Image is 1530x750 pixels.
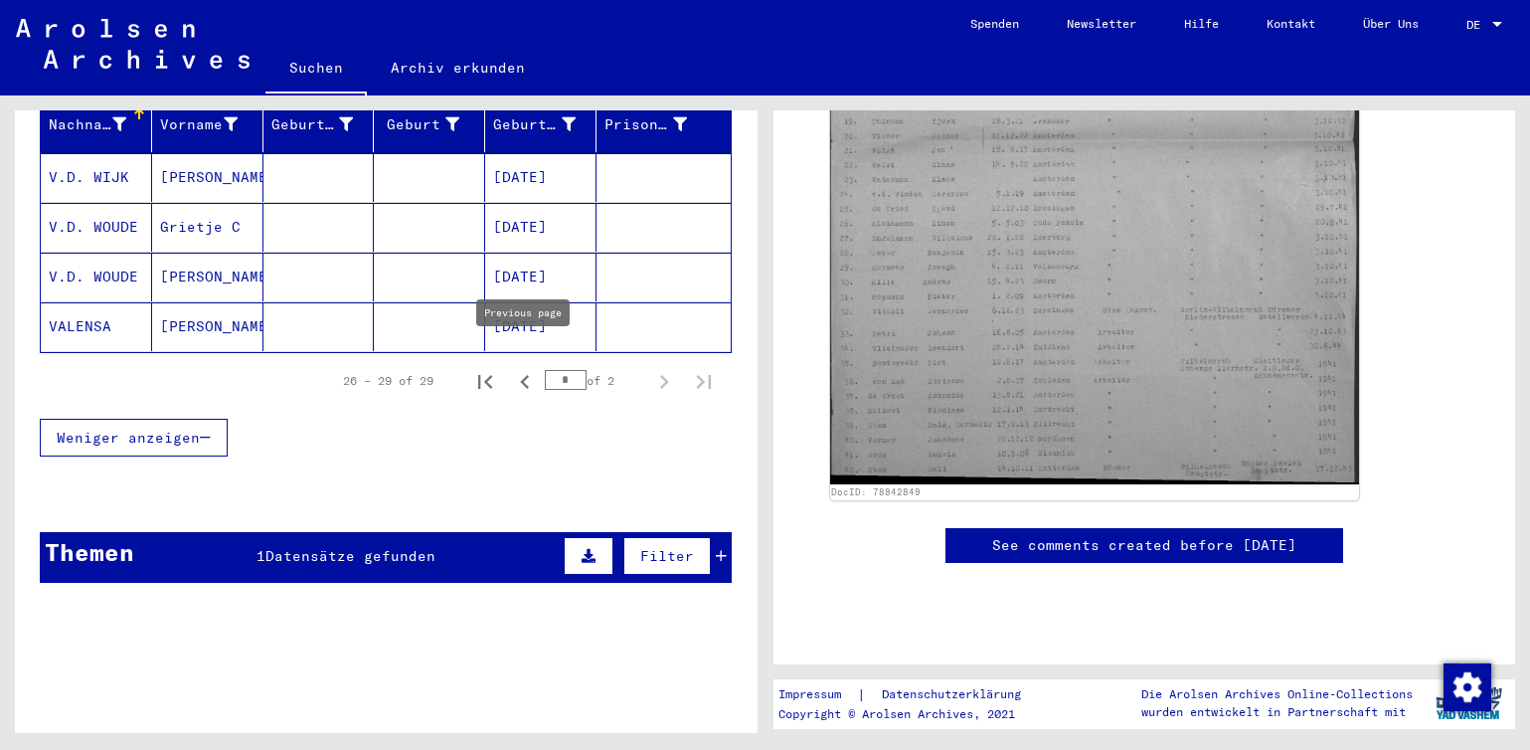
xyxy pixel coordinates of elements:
div: Geburt‏ [382,108,484,140]
div: Geburtsdatum [493,114,576,135]
div: 26 – 29 of 29 [343,372,433,390]
mat-cell: V.D. WIJK [41,153,152,202]
button: Previous page [505,361,545,401]
mat-cell: [PERSON_NAME] [152,153,263,202]
mat-header-cell: Nachname [41,96,152,152]
img: Arolsen_neg.svg [16,19,250,69]
mat-header-cell: Geburtsname [263,96,375,152]
a: Suchen [265,44,367,95]
div: Geburtsname [271,114,354,135]
div: Prisoner # [604,114,687,135]
span: Weniger anzeigen [57,429,200,447]
div: Vorname [160,108,262,140]
mat-cell: [DATE] [485,302,596,351]
button: Filter [623,537,711,575]
div: Nachname [49,114,126,135]
span: DE [1466,18,1488,32]
img: Zustimmung ändern [1444,663,1491,711]
div: Geburtsname [271,108,379,140]
mat-cell: Grietje C [152,203,263,252]
a: Archiv erkunden [367,44,549,92]
div: Nachname [49,108,151,140]
mat-header-cell: Vorname [152,96,263,152]
a: Datenschutzerklärung [866,684,1045,705]
mat-header-cell: Geburtsdatum [485,96,596,152]
mat-cell: [PERSON_NAME] [152,253,263,301]
button: Weniger anzeigen [40,419,228,457]
a: Impressum [778,684,857,705]
div: of 2 [545,371,644,390]
div: | [778,684,1045,705]
a: See comments created before [DATE] [992,535,1296,556]
p: Die Arolsen Archives Online-Collections [1141,685,1413,703]
button: Next page [644,361,684,401]
mat-cell: V.D. WOUDE [41,253,152,301]
div: Geburt‏ [382,114,459,135]
mat-cell: [DATE] [485,203,596,252]
mat-header-cell: Prisoner # [596,96,731,152]
button: First page [465,361,505,401]
div: Geburtsdatum [493,108,600,140]
span: Datensätze gefunden [265,547,435,565]
button: Last page [684,361,724,401]
div: Themen [45,534,134,570]
img: yv_logo.png [1432,678,1506,728]
mat-header-cell: Geburt‏ [374,96,485,152]
a: DocID: 78842849 [831,486,921,497]
mat-cell: V.D. WOUDE [41,203,152,252]
div: Vorname [160,114,238,135]
mat-cell: [PERSON_NAME] [152,302,263,351]
div: Prisoner # [604,108,712,140]
span: Filter [640,547,694,565]
p: Copyright © Arolsen Archives, 2021 [778,705,1045,723]
mat-cell: [DATE] [485,153,596,202]
span: 1 [256,547,265,565]
mat-cell: VALENSA [41,302,152,351]
mat-cell: [DATE] [485,253,596,301]
p: wurden entwickelt in Partnerschaft mit [1141,703,1413,721]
